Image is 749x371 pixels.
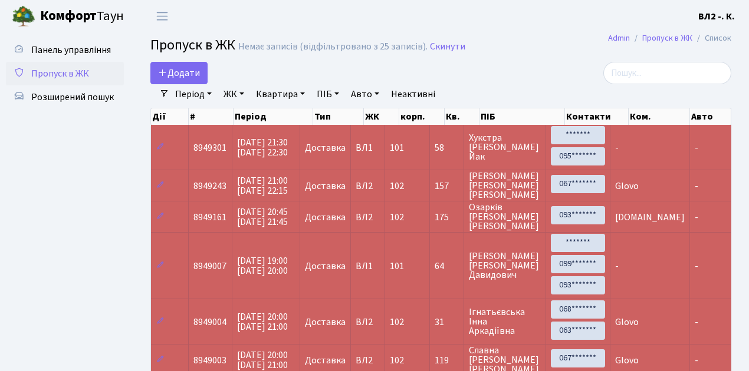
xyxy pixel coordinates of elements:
[615,211,685,224] span: [DOMAIN_NAME]
[399,108,445,125] th: корп.
[238,41,428,52] div: Немає записів (відфільтровано з 25 записів).
[390,354,404,367] span: 102
[608,32,630,44] a: Admin
[193,211,226,224] span: 8949161
[435,181,459,191] span: 157
[237,174,288,197] span: [DATE] 21:00 [DATE] 22:15
[615,141,619,154] span: -
[40,6,97,25] b: Комфорт
[469,251,541,280] span: [PERSON_NAME] [PERSON_NAME] Давидович
[219,84,249,104] a: ЖК
[31,44,111,57] span: Панель управління
[695,211,698,224] span: -
[237,310,288,333] span: [DATE] 20:00 [DATE] 21:00
[237,136,288,159] span: [DATE] 21:30 [DATE] 22:30
[150,35,235,55] span: Пропуск в ЖК
[445,108,479,125] th: Кв.
[390,260,404,273] span: 101
[469,171,541,200] span: [PERSON_NAME] [PERSON_NAME] [PERSON_NAME]
[642,32,692,44] a: Пропуск в ЖК
[305,356,346,365] span: Доставка
[435,143,459,153] span: 58
[364,108,399,125] th: ЖК
[479,108,565,125] th: ПІБ
[698,9,735,24] a: ВЛ2 -. К.
[6,38,124,62] a: Панель управління
[695,141,698,154] span: -
[305,143,346,153] span: Доставка
[435,356,459,365] span: 119
[356,213,380,222] span: ВЛ2
[193,354,226,367] span: 8949003
[189,108,234,125] th: #
[615,180,639,193] span: Glovo
[31,91,114,104] span: Розширений пошук
[150,62,208,84] a: Додати
[305,261,346,271] span: Доставка
[305,213,346,222] span: Доставка
[170,84,216,104] a: Період
[629,108,690,125] th: Ком.
[6,62,124,85] a: Пропуск в ЖК
[390,180,404,193] span: 102
[695,260,698,273] span: -
[193,316,226,329] span: 8949004
[356,181,380,191] span: ВЛ2
[237,254,288,277] span: [DATE] 19:00 [DATE] 20:00
[305,181,346,191] span: Доставка
[193,180,226,193] span: 8949243
[6,85,124,109] a: Розширений пошук
[435,261,459,271] span: 64
[698,10,735,23] b: ВЛ2 -. К.
[312,84,344,104] a: ПІБ
[158,67,200,79] span: Додати
[695,354,698,367] span: -
[695,316,698,329] span: -
[234,108,313,125] th: Період
[40,6,124,26] span: Таун
[193,260,226,273] span: 8949007
[565,108,629,125] th: Контакти
[386,84,440,104] a: Неактивні
[615,260,619,273] span: -
[435,317,459,327] span: 31
[469,133,541,161] span: Хукстра [PERSON_NAME] Йак
[151,108,189,125] th: Дії
[603,62,731,84] input: Пошук...
[690,108,731,125] th: Авто
[692,32,731,45] li: Список
[12,5,35,28] img: logo.png
[469,203,541,231] span: Озарків [PERSON_NAME] [PERSON_NAME]
[390,211,404,224] span: 102
[251,84,310,104] a: Квартира
[615,354,639,367] span: Glovo
[615,316,639,329] span: Glovo
[390,316,404,329] span: 102
[147,6,177,26] button: Переключити навігацію
[356,143,380,153] span: ВЛ1
[356,261,380,271] span: ВЛ1
[469,307,541,336] span: Ігнатьєвська Інна Аркадіївна
[590,26,749,51] nav: breadcrumb
[356,317,380,327] span: ВЛ2
[390,141,404,154] span: 101
[435,213,459,222] span: 175
[695,180,698,193] span: -
[356,356,380,365] span: ВЛ2
[346,84,384,104] a: Авто
[237,206,288,228] span: [DATE] 20:45 [DATE] 21:45
[313,108,364,125] th: Тип
[193,141,226,154] span: 8949301
[31,67,89,80] span: Пропуск в ЖК
[430,41,465,52] a: Скинути
[305,317,346,327] span: Доставка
